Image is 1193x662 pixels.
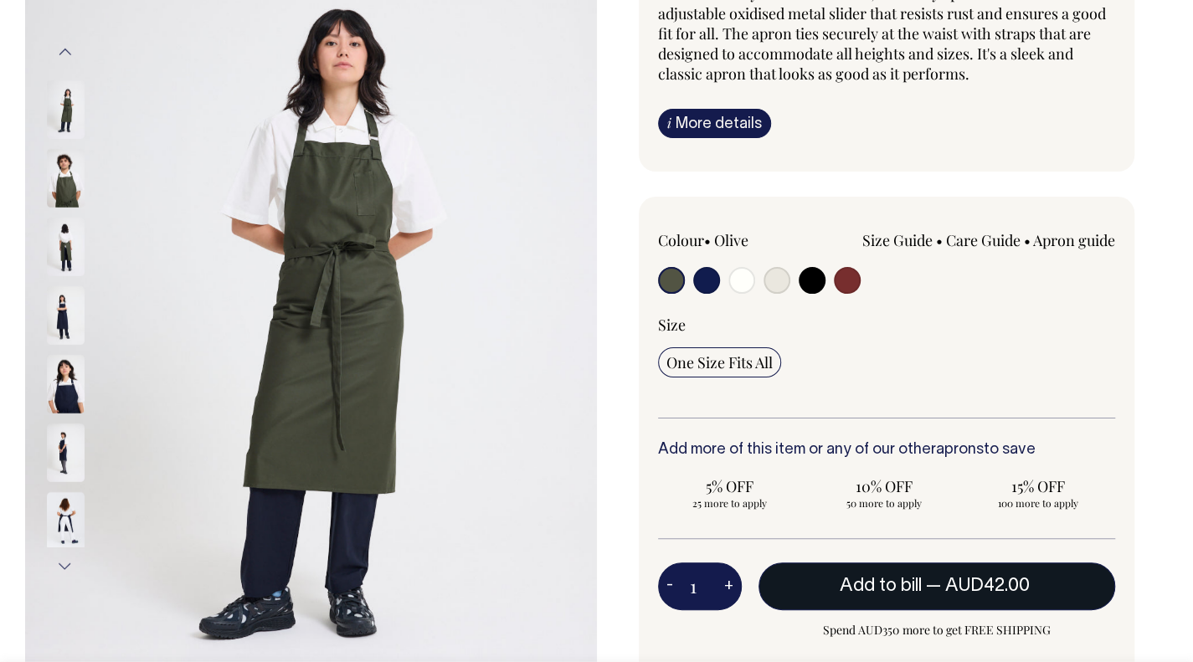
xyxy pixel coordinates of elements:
input: 5% OFF 25 more to apply [658,471,802,515]
a: Care Guide [946,230,1021,250]
img: dark-navy [47,285,85,344]
span: • [936,230,943,250]
input: 15% OFF 100 more to apply [966,471,1110,515]
a: aprons [936,443,984,457]
div: Colour [658,230,841,250]
span: Add to bill [840,577,922,594]
a: Apron guide [1033,230,1115,250]
img: dark-navy [47,354,85,413]
span: AUD42.00 [945,577,1030,594]
h6: Add more of this item or any of our other to save [658,442,1116,459]
button: Previous [53,33,78,71]
button: Add to bill —AUD42.00 [758,562,1116,609]
button: Next [53,547,78,585]
span: — [926,577,1034,594]
span: 15% OFF [974,476,1102,496]
span: • [704,230,711,250]
a: Size Guide [862,230,933,250]
span: 5% OFF [666,476,794,496]
img: olive [47,80,85,138]
input: One Size Fits All [658,347,781,377]
span: 10% OFF [820,476,948,496]
label: Olive [714,230,748,250]
span: 50 more to apply [820,496,948,510]
a: iMore details [658,109,771,138]
span: One Size Fits All [666,352,773,372]
span: 100 more to apply [974,496,1102,510]
span: i [667,114,671,131]
span: • [1024,230,1031,250]
div: Size [658,315,1116,335]
span: Spend AUD350 more to get FREE SHIPPING [758,620,1116,640]
span: 25 more to apply [666,496,794,510]
button: - [658,570,681,603]
input: 10% OFF 50 more to apply [812,471,956,515]
img: dark-navy [47,423,85,481]
img: olive [47,217,85,275]
img: dark-navy [47,491,85,550]
button: + [716,570,742,603]
img: olive [47,148,85,207]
